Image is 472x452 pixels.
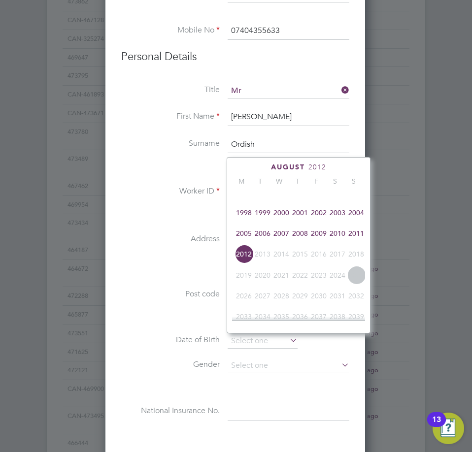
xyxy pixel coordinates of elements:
span: T [251,177,270,186]
span: T [288,177,307,186]
span: 2016 [309,245,328,263]
span: 2001 [291,203,309,222]
span: 2014 [272,245,291,263]
span: 2022 [291,266,309,285]
span: 2004 [347,203,366,222]
span: 1998 [235,203,253,222]
span: 2012 [235,245,253,263]
label: Mobile No [121,25,220,35]
span: W [270,177,288,186]
span: 2037 [309,307,328,326]
span: 2036 [291,307,309,326]
span: 2021 [272,266,291,285]
span: 2039 [347,307,366,326]
span: 2002 [309,203,328,222]
span: 2018 [347,245,366,263]
input: Select one [228,358,349,373]
span: 2011 [347,224,366,243]
label: Address [121,234,220,244]
span: August [271,163,305,171]
label: National Insurance No. [121,406,220,416]
span: 2032 [347,287,366,305]
span: 2005 [235,224,253,243]
span: 2029 [291,287,309,305]
button: Open Resource Center, 13 new notifications [433,413,464,444]
span: M [232,177,251,186]
label: Surname [121,138,220,149]
span: 2030 [309,287,328,305]
span: 2035 [272,307,291,326]
span: S [326,177,344,186]
span: 2008 [291,224,309,243]
span: 2023 [309,266,328,285]
span: 2031 [328,287,347,305]
span: 2013 [253,245,272,263]
span: 2019 [235,266,253,285]
span: 2028 [272,287,291,305]
label: Gender [121,359,220,370]
span: 2027 [253,287,272,305]
span: 2003 [328,203,347,222]
label: Date of Birth [121,335,220,345]
span: 2038 [328,307,347,326]
span: 2015 [291,245,309,263]
input: Select one [228,84,349,98]
span: 2009 [309,224,328,243]
h3: Personal Details [121,50,349,64]
span: 2034 [253,307,272,326]
span: F [307,177,326,186]
span: 2026 [235,287,253,305]
label: First Name [121,111,220,122]
span: 2017 [328,245,347,263]
span: 2024 [328,266,347,285]
label: Title [121,85,220,95]
span: 2000 [272,203,291,222]
span: 2025 [347,266,366,285]
span: S [344,177,363,186]
span: 1999 [253,203,272,222]
span: 2012 [308,163,326,171]
span: 2010 [328,224,347,243]
span: 2020 [253,266,272,285]
span: 2007 [272,224,291,243]
label: Worker ID [121,186,220,196]
span: 2033 [235,307,253,326]
label: Post code [121,289,220,299]
span: 2006 [253,224,272,243]
input: Select one [228,334,298,349]
div: 13 [432,420,441,432]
